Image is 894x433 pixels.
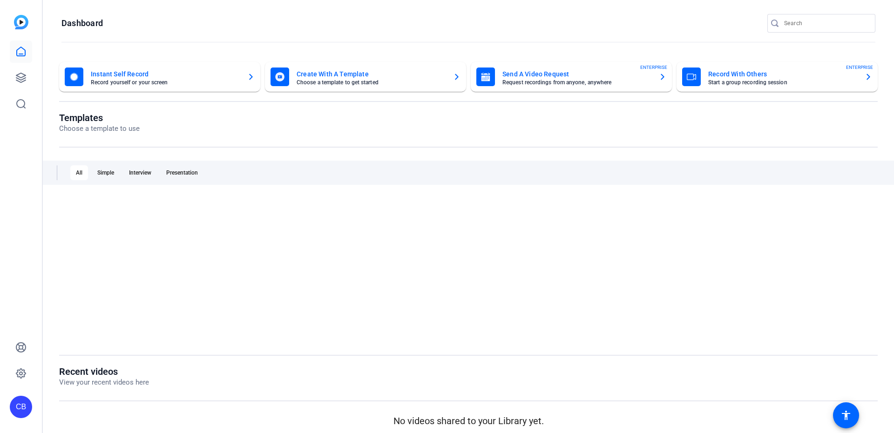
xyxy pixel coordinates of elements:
[61,18,103,29] h1: Dashboard
[708,80,857,85] mat-card-subtitle: Start a group recording session
[92,165,120,180] div: Simple
[123,165,157,180] div: Interview
[59,112,140,123] h1: Templates
[59,377,149,388] p: View your recent videos here
[59,62,260,92] button: Instant Self RecordRecord yourself or your screen
[846,64,873,71] span: ENTERPRISE
[91,68,240,80] mat-card-title: Instant Self Record
[265,62,466,92] button: Create With A TemplateChoose a template to get started
[59,366,149,377] h1: Recent videos
[70,165,88,180] div: All
[784,18,868,29] input: Search
[14,15,28,29] img: blue-gradient.svg
[677,62,878,92] button: Record With OthersStart a group recording sessionENTERPRISE
[840,410,852,421] mat-icon: accessibility
[10,396,32,418] div: CB
[161,165,203,180] div: Presentation
[297,80,446,85] mat-card-subtitle: Choose a template to get started
[59,414,878,428] p: No videos shared to your Library yet.
[640,64,667,71] span: ENTERPRISE
[91,80,240,85] mat-card-subtitle: Record yourself or your screen
[502,80,651,85] mat-card-subtitle: Request recordings from anyone, anywhere
[471,62,672,92] button: Send A Video RequestRequest recordings from anyone, anywhereENTERPRISE
[708,68,857,80] mat-card-title: Record With Others
[502,68,651,80] mat-card-title: Send A Video Request
[59,123,140,134] p: Choose a template to use
[297,68,446,80] mat-card-title: Create With A Template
